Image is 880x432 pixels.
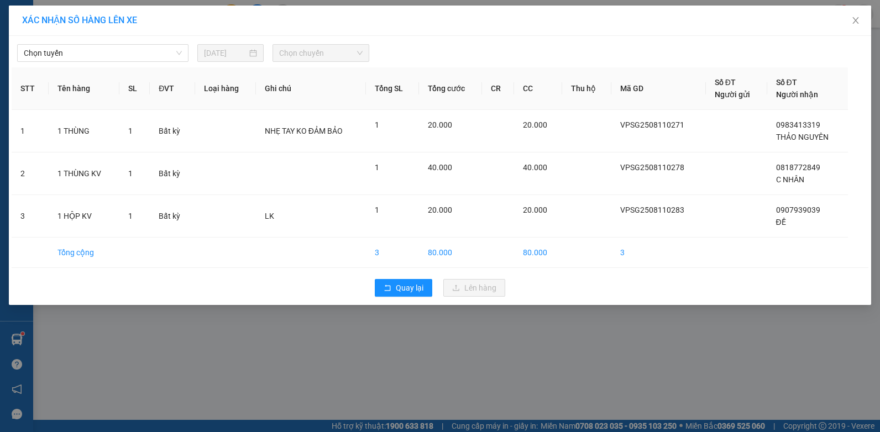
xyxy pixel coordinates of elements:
[611,238,706,268] td: 3
[195,67,256,110] th: Loại hàng
[523,120,547,129] span: 20.000
[49,110,119,152] td: 1 THÙNG
[22,15,137,25] span: XÁC NHẬN SỐ HÀNG LÊN XE
[12,195,49,238] td: 3
[49,152,119,195] td: 1 THÙNG KV
[620,163,684,172] span: VPSG2508110278
[776,78,797,87] span: Số ĐT
[375,206,379,214] span: 1
[279,45,362,61] span: Chọn chuyến
[375,120,379,129] span: 1
[776,90,818,99] span: Người nhận
[428,120,452,129] span: 20.000
[150,152,195,195] td: Bất kỳ
[204,47,247,59] input: 11/08/2025
[443,279,505,297] button: uploadLên hàng
[375,163,379,172] span: 1
[562,67,611,110] th: Thu hộ
[256,67,366,110] th: Ghi chú
[384,284,391,293] span: rollback
[840,6,871,36] button: Close
[482,67,514,110] th: CR
[366,238,419,268] td: 3
[396,282,423,294] span: Quay lại
[24,45,182,61] span: Chọn tuyến
[428,206,452,214] span: 20.000
[776,133,829,141] span: THẢO NGUYÊN
[620,206,684,214] span: VPSG2508110283
[49,238,119,268] td: Tổng cộng
[12,110,49,152] td: 1
[514,67,563,110] th: CC
[620,120,684,129] span: VPSG2508110271
[715,78,736,87] span: Số ĐT
[776,163,820,172] span: 0818772849
[265,212,274,220] span: LK
[150,195,195,238] td: Bất kỳ
[428,163,452,172] span: 40.000
[419,238,482,268] td: 80.000
[851,16,860,25] span: close
[375,279,432,297] button: rollbackQuay lại
[150,67,195,110] th: ĐVT
[150,110,195,152] td: Bất kỳ
[514,238,563,268] td: 80.000
[776,206,820,214] span: 0907939039
[12,152,49,195] td: 2
[366,67,419,110] th: Tổng SL
[776,120,820,129] span: 0983413319
[523,163,547,172] span: 40.000
[265,127,343,135] span: NHẸ TAY KO ĐẢM BẢO
[49,195,119,238] td: 1 HỘP KV
[776,175,804,184] span: C NHÂN
[49,67,119,110] th: Tên hàng
[523,206,547,214] span: 20.000
[12,67,49,110] th: STT
[119,67,150,110] th: SL
[419,67,482,110] th: Tổng cước
[611,67,706,110] th: Mã GD
[128,127,133,135] span: 1
[128,169,133,178] span: 1
[715,90,750,99] span: Người gửi
[128,212,133,220] span: 1
[776,218,786,226] span: ĐỀ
